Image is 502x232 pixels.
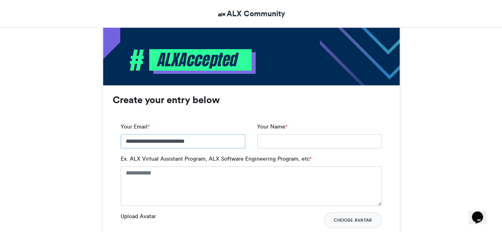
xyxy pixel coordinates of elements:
img: ALX Community [217,10,227,19]
button: Choose Avatar [324,212,382,228]
label: Your Name [257,123,287,131]
label: Ex. ALX Virtual Assistant Program, ALX Software Engineering Program, etc [121,155,312,163]
label: Your Email [121,123,150,131]
h3: Create your entry below [113,95,390,105]
a: ALX Community [217,8,285,19]
iframe: chat widget [469,200,494,224]
label: Upload Avatar [121,212,156,220]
